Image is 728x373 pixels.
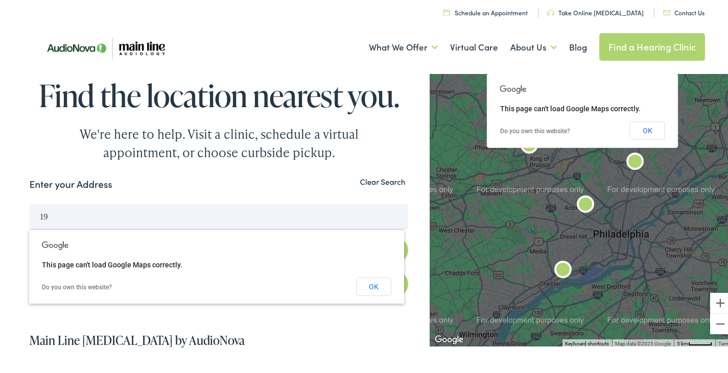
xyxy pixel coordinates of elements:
[356,276,391,294] button: OK
[569,27,587,64] a: Blog
[42,282,112,289] a: Do you own this website?
[369,27,438,64] a: What We Offer
[443,6,528,15] a: Schedule an Appointment
[500,126,570,133] a: Do you own this website?
[510,27,557,64] a: About Us
[569,187,602,220] div: Main Line Audiology by AudioNova
[547,253,579,285] div: Main Line Audiology by AudioNova
[599,31,705,59] a: Find a Hearing Clinic
[630,119,665,138] button: OK
[677,339,688,344] span: 5 km
[42,259,182,267] span: This page can't load Google Maps correctly.
[450,27,498,64] a: Virtual Care
[432,331,466,344] img: Google
[30,330,245,346] a: Main Line [MEDICAL_DATA] by AudioNova
[565,338,609,345] button: Keyboard shortcuts
[30,202,409,228] input: Enter your address or zip code
[619,144,651,177] div: AudioNova
[663,8,670,13] img: utility icon
[432,331,466,344] a: Open this area in Google Maps (opens a new window)
[674,337,715,344] button: Map Scale: 5 km per 43 pixels
[663,6,704,15] a: Contact Us
[443,7,450,14] img: utility icon
[357,175,409,185] button: Clear Search
[30,77,409,110] h1: Find the location nearest you.
[615,339,671,344] span: Map data ©2025 Google
[30,175,112,190] label: Enter your Address
[56,123,383,160] div: We're here to help. Visit a clinic, schedule a virtual appointment, or choose curbside pickup.
[500,103,641,111] span: This page can't load Google Maps correctly.
[547,8,554,14] img: utility icon
[547,6,644,15] a: Take Online [MEDICAL_DATA]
